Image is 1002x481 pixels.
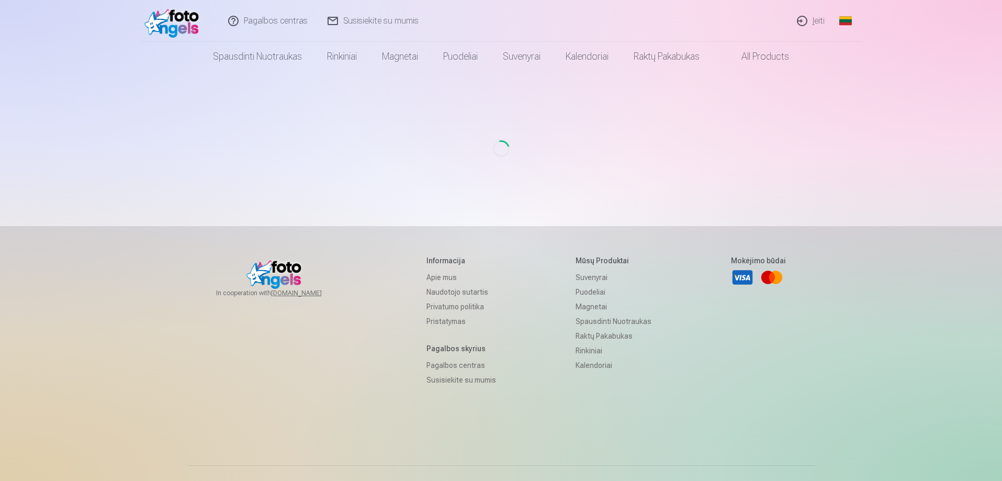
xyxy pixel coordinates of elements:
[621,42,712,71] a: Raktų pakabukas
[271,289,347,297] a: [DOMAIN_NAME]
[576,270,651,285] a: Suvenyrai
[426,270,496,285] a: Apie mus
[426,314,496,329] a: Pristatymas
[490,42,553,71] a: Suvenyrai
[760,266,783,289] a: Mastercard
[369,42,431,71] a: Magnetai
[576,285,651,299] a: Puodeliai
[314,42,369,71] a: Rinkiniai
[576,329,651,343] a: Raktų pakabukas
[426,299,496,314] a: Privatumo politika
[426,255,496,266] h5: Informacija
[200,42,314,71] a: Spausdinti nuotraukas
[426,373,496,387] a: Susisiekite su mumis
[712,42,802,71] a: All products
[576,314,651,329] a: Spausdinti nuotraukas
[731,255,786,266] h5: Mokėjimo būdai
[216,289,347,297] span: In cooperation with
[576,255,651,266] h5: Mūsų produktai
[576,299,651,314] a: Magnetai
[426,343,496,354] h5: Pagalbos skyrius
[731,266,754,289] a: Visa
[431,42,490,71] a: Puodeliai
[576,343,651,358] a: Rinkiniai
[426,358,496,373] a: Pagalbos centras
[144,4,205,38] img: /fa2
[553,42,621,71] a: Kalendoriai
[426,285,496,299] a: Naudotojo sutartis
[576,358,651,373] a: Kalendoriai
